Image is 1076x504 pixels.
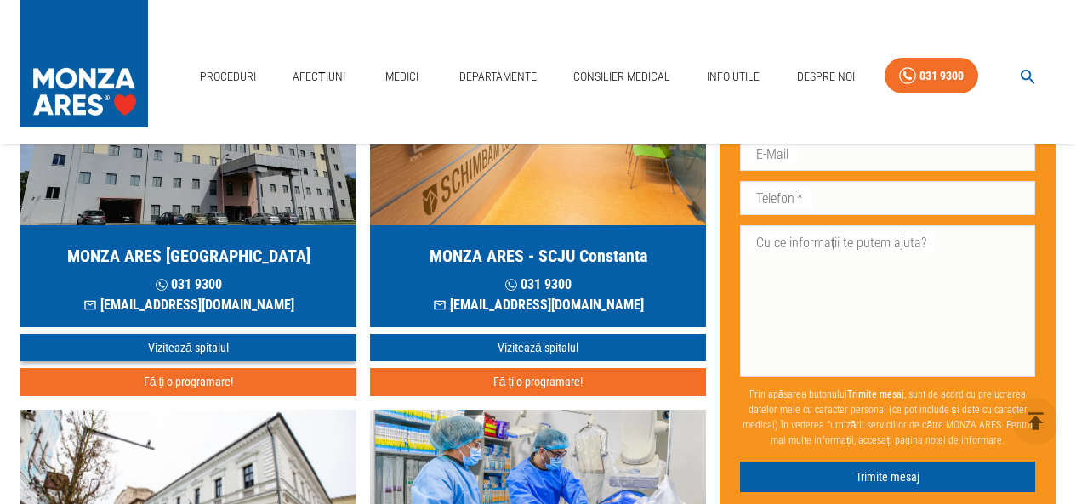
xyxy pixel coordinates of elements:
p: 031 9300 [83,275,294,295]
h5: MONZA ARES [GEOGRAPHIC_DATA] [67,244,310,268]
button: Fă-ți o programare! [370,368,706,396]
a: Proceduri [193,59,263,94]
a: Departamente [453,59,544,94]
p: [EMAIL_ADDRESS][DOMAIN_NAME] [433,295,644,315]
a: MONZA ARES [GEOGRAPHIC_DATA] 031 9300[EMAIL_ADDRESS][DOMAIN_NAME] [20,21,356,327]
a: Info Utile [700,59,766,94]
a: Vizitează spitalul [370,334,706,362]
a: Afecțiuni [286,59,352,94]
div: 031 9300 [919,65,964,87]
a: Despre Noi [790,59,862,94]
p: [EMAIL_ADDRESS][DOMAIN_NAME] [83,295,294,315]
a: MONZA ARES - SCJU Constanta 031 9300[EMAIL_ADDRESS][DOMAIN_NAME] [370,21,706,327]
h5: MONZA ARES - SCJU Constanta [430,244,647,268]
button: delete [1012,398,1059,445]
button: Fă-ți o programare! [20,368,356,396]
p: Prin apăsarea butonului , sunt de acord cu prelucrarea datelor mele cu caracter personal (ce pot ... [740,380,1035,455]
a: Vizitează spitalul [20,334,356,362]
p: 031 9300 [433,275,644,295]
button: Trimite mesaj [740,462,1035,493]
a: Consilier Medical [566,59,677,94]
a: Medici [375,59,430,94]
b: Trimite mesaj [847,388,904,400]
a: 031 9300 [885,58,978,94]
